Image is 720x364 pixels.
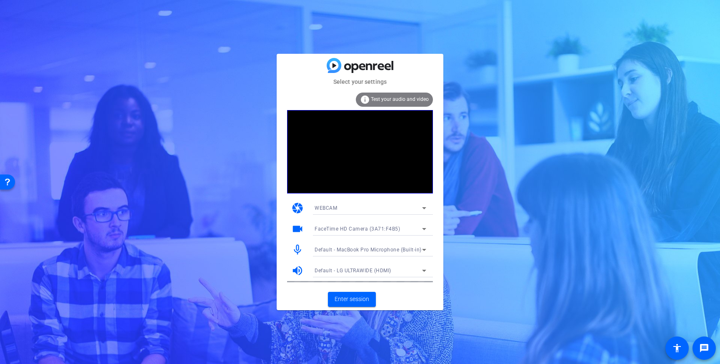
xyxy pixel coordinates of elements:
mat-icon: videocam [291,223,304,235]
span: Default - MacBook Pro Microphone (Built-in) [315,247,422,253]
span: Enter session [335,295,369,304]
span: WEBCAM [315,205,337,211]
mat-icon: volume_up [291,264,304,277]
mat-icon: camera [291,202,304,214]
mat-icon: accessibility [672,343,682,353]
mat-card-subtitle: Select your settings [277,77,443,86]
span: Default - LG ULTRAWIDE (HDMI) [315,268,391,274]
mat-icon: mic_none [291,244,304,256]
span: Test your audio and video [371,96,429,102]
img: blue-gradient.svg [327,58,393,73]
button: Enter session [328,292,376,307]
mat-icon: message [699,343,709,353]
mat-icon: info [360,95,370,105]
span: FaceTime HD Camera (3A71:F4B5) [315,226,400,232]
